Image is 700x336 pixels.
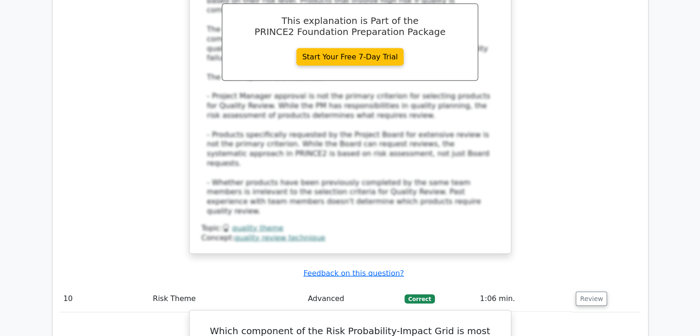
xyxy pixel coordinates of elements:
[405,295,434,304] span: Correct
[202,224,499,233] div: Topic:
[304,286,401,312] td: Advanced
[149,286,304,312] td: Risk Theme
[476,286,573,312] td: 1:06 min.
[60,286,149,312] td: 10
[202,233,499,243] div: Concept:
[232,224,283,232] a: quality theme
[576,292,607,306] button: Review
[303,269,404,278] a: Feedback on this question?
[296,48,404,66] a: Start Your Free 7-Day Trial
[234,233,325,242] a: quality review technique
